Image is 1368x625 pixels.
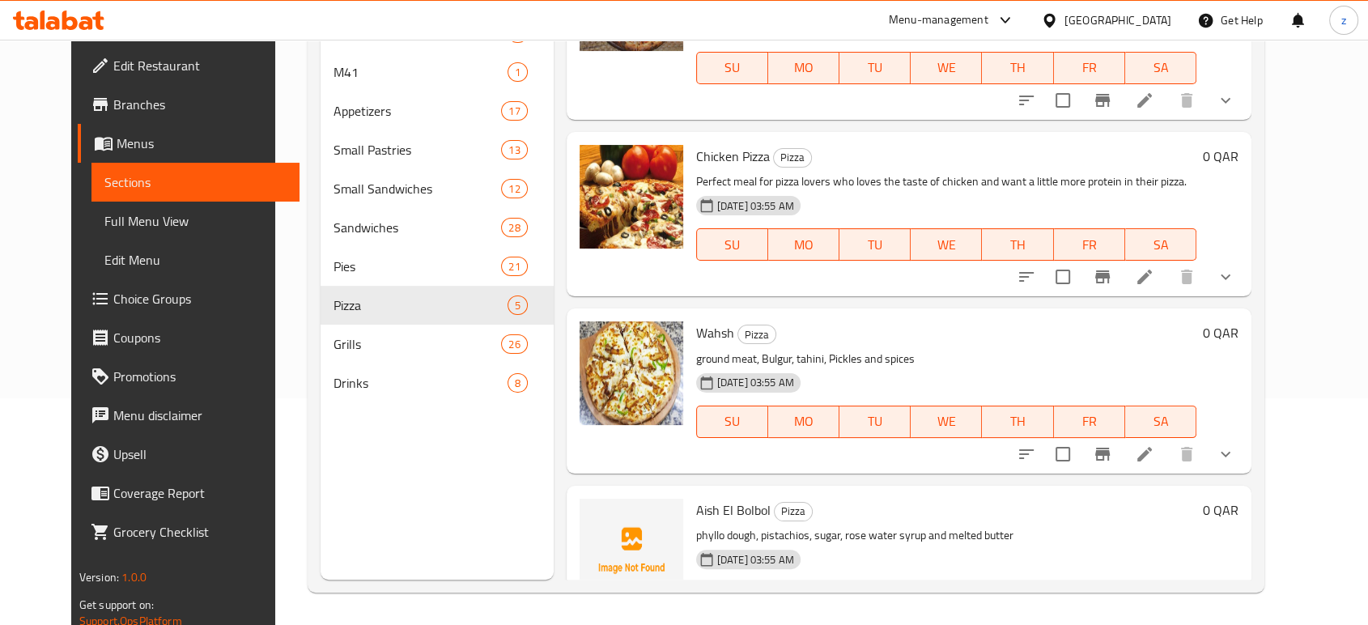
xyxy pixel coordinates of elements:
[501,334,527,354] div: items
[508,295,528,315] div: items
[1167,257,1206,296] button: delete
[1203,499,1238,521] h6: 0 QAR
[1007,435,1046,474] button: sort-choices
[1132,410,1190,433] span: SA
[321,247,553,286] div: Pies21
[121,567,147,588] span: 1.0.0
[321,364,553,402] div: Drinks8
[113,406,287,425] span: Menu disclaimer
[104,172,287,192] span: Sections
[889,11,988,30] div: Menu-management
[91,163,300,202] a: Sections
[988,56,1047,79] span: TH
[113,328,287,347] span: Coupons
[78,396,300,435] a: Menu disclaimer
[768,228,839,261] button: MO
[91,202,300,240] a: Full Menu View
[1007,257,1046,296] button: sort-choices
[79,594,154,615] span: Get support on:
[113,367,287,386] span: Promotions
[737,325,776,344] div: Pizza
[1216,444,1235,464] svg: Show Choices
[580,145,683,249] img: Chicken Pizza
[78,435,300,474] a: Upsell
[1203,145,1238,168] h6: 0 QAR
[502,259,526,274] span: 21
[911,406,982,438] button: WE
[1054,52,1125,84] button: FR
[321,7,553,409] nav: Menu sections
[696,52,768,84] button: SU
[117,134,287,153] span: Menus
[1135,91,1154,110] a: Edit menu item
[982,52,1053,84] button: TH
[1125,406,1196,438] button: SA
[1054,406,1125,438] button: FR
[334,179,501,198] span: Small Sandwiches
[775,56,833,79] span: MO
[1167,81,1206,120] button: delete
[911,52,982,84] button: WE
[1216,267,1235,287] svg: Show Choices
[711,198,801,214] span: [DATE] 03:55 AM
[1046,437,1080,471] span: Select to update
[1203,321,1238,344] h6: 0 QAR
[1216,91,1235,110] svg: Show Choices
[502,220,526,236] span: 28
[78,512,300,551] a: Grocery Checklist
[839,406,911,438] button: TU
[1054,228,1125,261] button: FR
[502,142,526,158] span: 13
[501,257,527,276] div: items
[91,240,300,279] a: Edit Menu
[703,56,762,79] span: SU
[508,376,527,391] span: 8
[501,101,527,121] div: items
[113,95,287,114] span: Branches
[78,85,300,124] a: Branches
[1007,81,1046,120] button: sort-choices
[1135,444,1154,464] a: Edit menu item
[1132,233,1190,257] span: SA
[1060,410,1119,433] span: FR
[78,474,300,512] a: Coverage Report
[1046,83,1080,117] span: Select to update
[696,321,734,345] span: Wahsh
[321,208,553,247] div: Sandwiches28
[1206,81,1245,120] button: show more
[334,257,501,276] span: Pies
[334,373,507,393] span: Drinks
[839,52,911,84] button: TU
[78,46,300,85] a: Edit Restaurant
[321,169,553,208] div: Small Sandwiches12
[911,228,982,261] button: WE
[711,552,801,568] span: [DATE] 03:55 AM
[78,357,300,396] a: Promotions
[321,325,553,364] div: Grills26
[1083,435,1122,474] button: Branch-specific-item
[1125,52,1196,84] button: SA
[334,62,507,82] span: M41
[982,406,1053,438] button: TH
[501,179,527,198] div: items
[113,522,287,542] span: Grocery Checklist
[334,101,501,121] span: Appetizers
[580,499,683,602] img: Aish El Bolbol
[1060,233,1119,257] span: FR
[711,375,801,390] span: [DATE] 03:55 AM
[839,228,911,261] button: TU
[768,52,839,84] button: MO
[334,218,501,237] div: Sandwiches
[917,233,975,257] span: WE
[334,295,507,315] span: Pizza
[846,410,904,433] span: TU
[113,483,287,503] span: Coverage Report
[508,65,527,80] span: 1
[1064,11,1171,29] div: [GEOGRAPHIC_DATA]
[321,53,553,91] div: M411
[104,211,287,231] span: Full Menu View
[696,144,770,168] span: Chicken Pizza
[773,148,812,168] div: Pizza
[696,406,768,438] button: SU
